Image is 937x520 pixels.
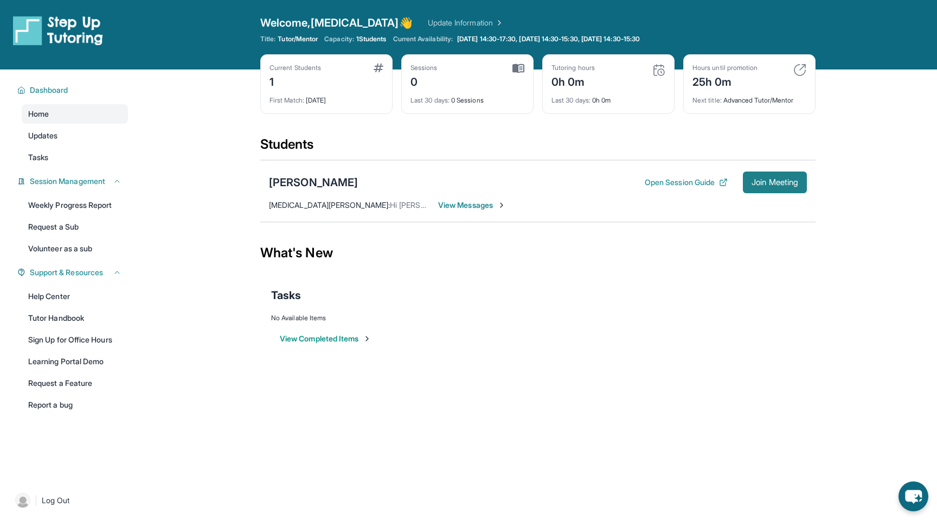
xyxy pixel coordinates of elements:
[410,90,524,105] div: 0 Sessions
[324,35,354,43] span: Capacity:
[30,85,68,96] span: Dashboard
[28,109,49,119] span: Home
[899,481,928,511] button: chat-button
[22,148,128,167] a: Tasks
[455,35,642,43] a: [DATE] 14:30-17:30, [DATE] 14:30-15:30, [DATE] 14:30-15:30
[269,175,358,190] div: [PERSON_NAME]
[645,177,728,188] button: Open Session Guide
[269,90,383,105] div: [DATE]
[25,267,121,278] button: Support & Resources
[42,495,70,506] span: Log Out
[22,287,128,306] a: Help Center
[22,395,128,415] a: Report a bug
[374,64,383,72] img: card
[271,288,301,303] span: Tasks
[551,96,591,104] span: Last 30 days :
[13,15,103,46] img: logo
[22,195,128,215] a: Weekly Progress Report
[260,15,413,30] span: Welcome, [MEDICAL_DATA] 👋
[551,64,595,72] div: Tutoring hours
[269,200,390,210] span: [MEDICAL_DATA][PERSON_NAME] :
[497,201,506,210] img: Chevron-Right
[410,96,450,104] span: Last 30 days :
[15,493,30,508] img: user-img
[752,179,798,186] span: Join Meeting
[692,96,722,104] span: Next title :
[692,90,806,105] div: Advanced Tutor/Mentor
[793,64,806,77] img: card
[652,64,665,77] img: card
[35,494,37,507] span: |
[30,267,103,278] span: Support & Resources
[269,96,304,104] span: First Match :
[278,35,318,43] span: Tutor/Mentor
[22,352,128,371] a: Learning Portal Demo
[25,176,121,187] button: Session Management
[393,35,453,43] span: Current Availability:
[25,85,121,96] button: Dashboard
[356,35,387,43] span: 1 Students
[692,72,758,90] div: 25h 0m
[269,72,321,90] div: 1
[30,176,105,187] span: Session Management
[22,104,128,124] a: Home
[260,229,816,277] div: What's New
[743,172,807,193] button: Join Meeting
[692,64,758,72] div: Hours until promotion
[22,373,128,393] a: Request a Feature
[551,72,595,90] div: 0h 0m
[22,330,128,350] a: Sign Up for Office Hours
[438,200,506,211] span: View Messages
[22,217,128,237] a: Request a Sub
[280,333,371,344] button: View Completed Items
[269,64,321,72] div: Current Students
[22,126,128,145] a: Updates
[512,64,524,73] img: card
[410,64,438,72] div: Sessions
[22,239,128,258] a: Volunteer as a sub
[428,17,504,28] a: Update Information
[551,90,665,105] div: 0h 0m
[493,17,504,28] img: Chevron Right
[28,152,48,163] span: Tasks
[457,35,640,43] span: [DATE] 14:30-17:30, [DATE] 14:30-15:30, [DATE] 14:30-15:30
[271,314,805,322] div: No Available Items
[260,136,816,160] div: Students
[260,35,275,43] span: Title:
[410,72,438,90] div: 0
[11,489,128,512] a: |Log Out
[22,308,128,328] a: Tutor Handbook
[28,130,58,141] span: Updates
